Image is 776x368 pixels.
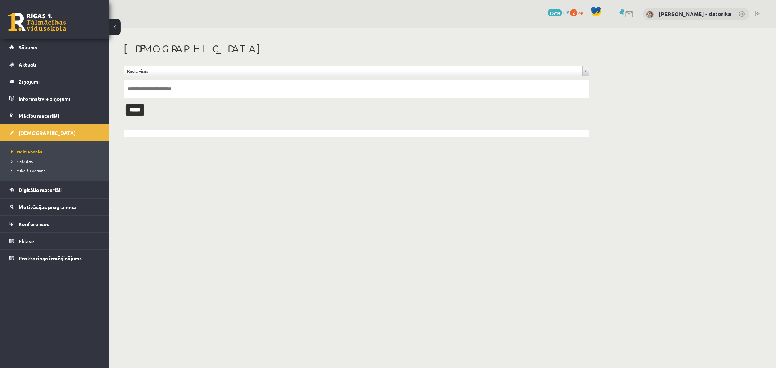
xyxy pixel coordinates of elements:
[19,112,59,119] span: Mācību materiāli
[9,181,100,198] a: Digitālie materiāli
[19,44,37,51] span: Sākums
[548,9,562,16] span: 15714
[11,158,33,164] span: Izlabotās
[8,13,66,31] a: Rīgas 1. Tālmācības vidusskola
[9,56,100,73] a: Aktuāli
[9,216,100,232] a: Konferences
[19,90,100,107] legend: Informatīvie ziņojumi
[19,238,34,244] span: Eklase
[563,9,569,15] span: mP
[646,11,654,18] img: Gatis Cielava - datorika
[9,250,100,267] a: Proktoringa izmēģinājums
[19,255,82,261] span: Proktoringa izmēģinājums
[9,90,100,107] a: Informatīvie ziņojumi
[11,167,102,174] a: Ieskaišu varianti
[19,73,100,90] legend: Ziņojumi
[124,66,589,76] a: Rādīt visas
[9,73,100,90] a: Ziņojumi
[127,66,580,76] span: Rādīt visas
[9,199,100,215] a: Motivācijas programma
[124,43,589,55] h1: [DEMOGRAPHIC_DATA]
[11,158,102,164] a: Izlabotās
[570,9,587,15] a: 2 xp
[9,124,100,141] a: [DEMOGRAPHIC_DATA]
[658,10,731,17] a: [PERSON_NAME] - datorika
[9,39,100,56] a: Sākums
[19,61,36,68] span: Aktuāli
[19,187,62,193] span: Digitālie materiāli
[9,233,100,249] a: Eklase
[19,129,76,136] span: [DEMOGRAPHIC_DATA]
[578,9,583,15] span: xp
[11,149,42,155] span: Neizlabotās
[19,221,49,227] span: Konferences
[11,148,102,155] a: Neizlabotās
[9,107,100,124] a: Mācību materiāli
[11,168,47,173] span: Ieskaišu varianti
[19,204,76,210] span: Motivācijas programma
[548,9,569,15] a: 15714 mP
[570,9,577,16] span: 2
